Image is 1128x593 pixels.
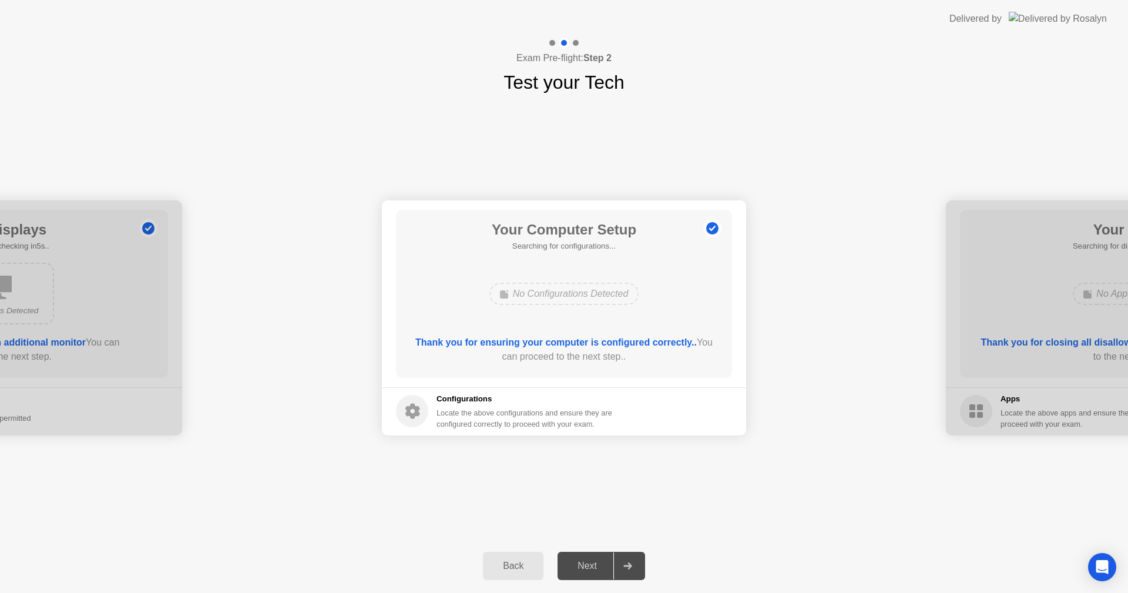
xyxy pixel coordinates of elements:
[415,337,697,347] b: Thank you for ensuring your computer is configured correctly..
[516,51,612,65] h4: Exam Pre-flight:
[483,552,543,580] button: Back
[558,552,645,580] button: Next
[1088,553,1116,581] div: Open Intercom Messenger
[489,283,639,305] div: No Configurations Detected
[413,336,716,364] div: You can proceed to the next step..
[1009,12,1107,25] img: Delivered by Rosalyn
[486,561,540,571] div: Back
[583,53,612,63] b: Step 2
[503,68,625,96] h1: Test your Tech
[492,219,636,240] h1: Your Computer Setup
[949,12,1002,26] div: Delivered by
[437,393,615,405] h5: Configurations
[492,240,636,252] h5: Searching for configurations...
[561,561,613,571] div: Next
[437,407,615,430] div: Locate the above configurations and ensure they are configured correctly to proceed with your exam.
